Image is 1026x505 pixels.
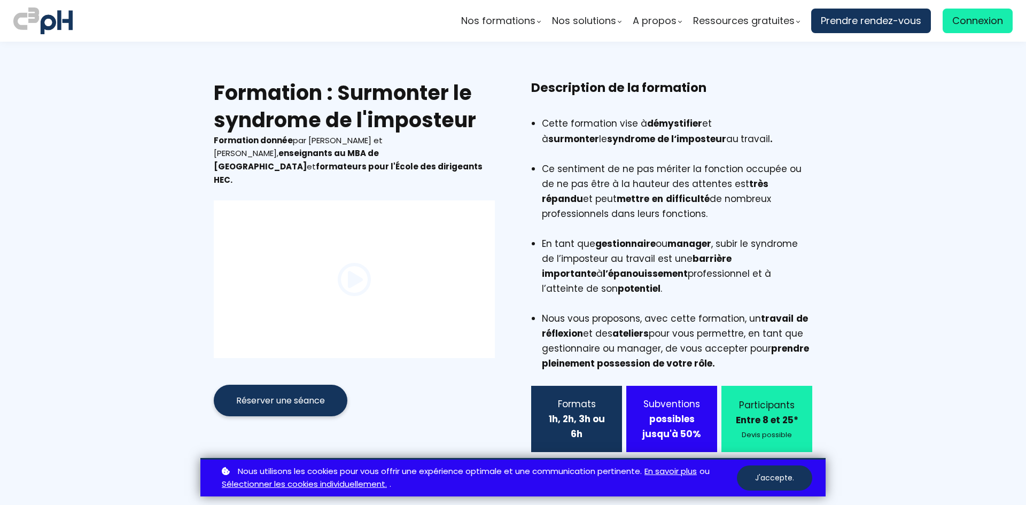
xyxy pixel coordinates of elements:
b: potentiel [618,282,660,295]
div: Formats [545,397,609,411]
b: ateliers [612,327,649,340]
b: Entre 8 et 25* [736,414,798,426]
span: Ressources gratuites [693,13,795,29]
b: surmonter [548,133,599,145]
div: Participants [735,398,799,413]
b: travail [761,312,794,325]
b: gestionnaire [595,237,656,250]
b: de [796,312,808,325]
a: Connexion [943,9,1013,33]
div: Subventions [640,397,704,411]
b: l’épanouissement [603,267,688,280]
b: réflexion [542,327,583,340]
h3: Description de la formation [531,79,812,113]
b: difficulté [666,192,710,205]
span: Nos formations [461,13,535,29]
a: Prendre rendez-vous [811,9,931,33]
div: par [PERSON_NAME] et [PERSON_NAME], et [214,134,495,187]
button: Réserver une séance [214,385,347,416]
b: démystifier [647,117,702,130]
li: Ce sentiment de ne pas mériter la fonction occupée ou de ne pas être à la hauteur des attentes es... [542,161,812,236]
p: ou . [219,465,737,492]
b: importante [542,267,596,280]
b: syndrome de l‘imposteur [607,133,726,145]
b: mettre [617,192,649,205]
button: J'accepte. [737,465,812,491]
span: Réserver une séance [236,394,325,407]
li: En tant que ou , subir le syndrome de l’imposteur au travail est une à professionnel et à l’attei... [542,236,812,311]
li: Cette formation vise à et à le au travail [542,116,812,161]
a: En savoir plus [644,465,697,478]
h2: Formation : Surmonter le syndrome de l'imposteur [214,79,495,134]
b: Formation donnée [214,135,293,146]
b: barrière [693,252,732,265]
b: . [770,133,773,145]
span: Prendre rendez-vous [821,13,921,29]
b: formateurs pour l'École des dirigeants HEC. [214,161,483,185]
span: A propos [633,13,677,29]
b: très répandu [542,177,768,205]
span: Connexion [952,13,1003,29]
b: en [652,192,663,205]
a: Sélectionner les cookies individuellement. [222,478,387,491]
div: Devis possible [735,429,799,441]
strong: possibles jusqu'à 50% [642,413,701,440]
b: enseignants au MBA de [GEOGRAPHIC_DATA] [214,147,379,172]
span: Nous utilisons les cookies pour vous offrir une expérience optimale et une communication pertinente. [238,465,642,478]
b: 1h, 2h, 3h ou 6h [549,413,605,440]
b: manager [667,237,711,250]
span: Nos solutions [552,13,616,29]
li: Nous vous proposons, avec cette formation, un et des pour vous permettre, en tant que gestionnair... [542,311,812,371]
img: logo C3PH [13,5,73,36]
